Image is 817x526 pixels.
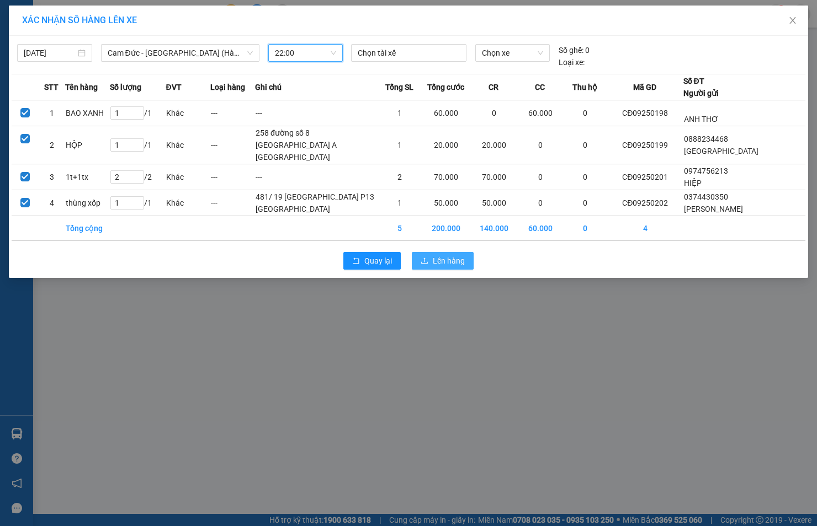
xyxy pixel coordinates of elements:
[275,45,337,61] span: 22:00
[255,190,377,216] td: 481/ 19 [GEOGRAPHIC_DATA] P13 [GEOGRAPHIC_DATA]
[489,81,498,93] span: CR
[470,216,518,241] td: 140.000
[535,81,545,93] span: CC
[777,6,808,36] button: Close
[684,147,758,155] span: [GEOGRAPHIC_DATA]
[166,164,210,190] td: Khác
[684,115,719,124] span: ANH THƠ
[684,205,743,213] span: [PERSON_NAME]
[105,23,183,36] div: AN GIA LẠC
[104,58,184,85] div: 60.000
[210,190,255,216] td: ---
[104,58,128,84] span: Chưa thu :
[788,16,797,25] span: close
[684,167,728,175] span: 0974756213
[364,255,392,267] span: Quay lại
[110,81,141,93] span: Số lượng
[44,81,59,93] span: STT
[65,164,110,190] td: 1t+1tx
[572,81,597,93] span: Thu hộ
[377,126,422,164] td: 1
[684,135,728,143] span: 0888234468
[607,216,683,241] td: 4
[110,190,166,216] td: / 1
[422,190,470,216] td: 50.000
[422,164,470,190] td: 70.000
[352,257,360,266] span: rollback
[9,9,98,34] div: [PERSON_NAME]
[422,100,470,126] td: 60.000
[563,216,607,241] td: 0
[421,257,428,266] span: upload
[210,164,255,190] td: ---
[412,252,474,270] button: uploadLên hàng
[210,100,255,126] td: ---
[255,126,377,164] td: 258 đường số 8 [GEOGRAPHIC_DATA] A [GEOGRAPHIC_DATA]
[559,56,585,68] span: Loại xe:
[105,10,132,22] span: Nhận:
[377,216,422,241] td: 5
[166,100,210,126] td: Khác
[563,126,607,164] td: 0
[166,81,181,93] span: ĐVT
[9,9,26,21] span: Gửi:
[38,190,65,216] td: 4
[518,190,563,216] td: 0
[518,164,563,190] td: 0
[110,100,166,126] td: / 1
[105,36,183,51] div: 0908004228
[110,164,166,190] td: / 2
[255,81,282,93] span: Ghi chú
[105,9,183,23] div: Quận 5
[559,44,583,56] span: Số ghế:
[210,126,255,164] td: ---
[377,100,422,126] td: 1
[518,126,563,164] td: 0
[482,45,543,61] span: Chọn xe
[470,164,518,190] td: 70.000
[166,126,210,164] td: Khác
[65,81,98,93] span: Tên hàng
[65,126,110,164] td: HỘP
[683,75,719,99] div: Số ĐT Người gửi
[24,47,76,59] input: 13/09/2025
[422,126,470,164] td: 20.000
[377,190,422,216] td: 1
[38,126,65,164] td: 2
[563,190,607,216] td: 0
[563,164,607,190] td: 0
[518,100,563,126] td: 60.000
[108,45,253,61] span: Cam Đức - Sài Gòn (Hàng hóa)
[22,15,137,25] span: XÁC NHẬN SỐ HÀNG LÊN XE
[633,81,656,93] span: Mã GD
[607,190,683,216] td: CĐ09250202
[470,100,518,126] td: 0
[607,126,683,164] td: CĐ09250199
[255,100,377,126] td: ---
[38,100,65,126] td: 1
[210,81,245,93] span: Loại hàng
[427,81,464,93] span: Tổng cước
[247,50,253,56] span: down
[385,81,413,93] span: Tổng SL
[65,100,110,126] td: BAO XANH
[518,216,563,241] td: 60.000
[607,100,683,126] td: CĐ09250198
[65,190,110,216] td: thùng xốp
[607,164,683,190] td: CĐ09250201
[559,44,590,56] div: 0
[377,164,422,190] td: 2
[166,190,210,216] td: Khác
[255,164,377,190] td: ---
[110,126,166,164] td: / 1
[422,216,470,241] td: 200.000
[563,100,607,126] td: 0
[684,192,728,201] span: 0374430350
[470,126,518,164] td: 20.000
[433,255,465,267] span: Lên hàng
[684,179,702,187] span: HIỆP
[470,190,518,216] td: 50.000
[65,216,110,241] td: Tổng cộng
[9,34,98,47] div: ANH THƠ
[38,164,65,190] td: 3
